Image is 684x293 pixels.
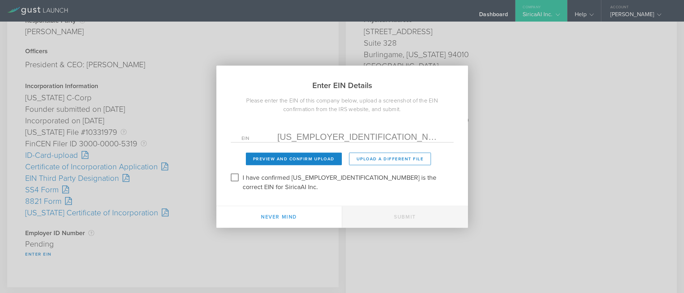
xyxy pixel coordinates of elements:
[242,136,277,142] label: EIN
[216,206,342,228] button: Never mind
[216,96,468,113] div: Please enter the EIN of this company below, upload a screenshot of the EIN confirmation from the ...
[246,152,342,165] button: Preview and Confirm Upload
[216,65,468,96] h2: Enter EIN Details
[277,131,443,142] input: Required
[243,171,452,191] label: I have confirmed [US_EMPLOYER_IDENTIFICATION_NUMBER] is the correct EIN for SiricaAI Inc.
[342,206,468,228] button: Submit
[648,258,684,293] iframe: Chat Widget
[349,152,431,165] button: Upload a different File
